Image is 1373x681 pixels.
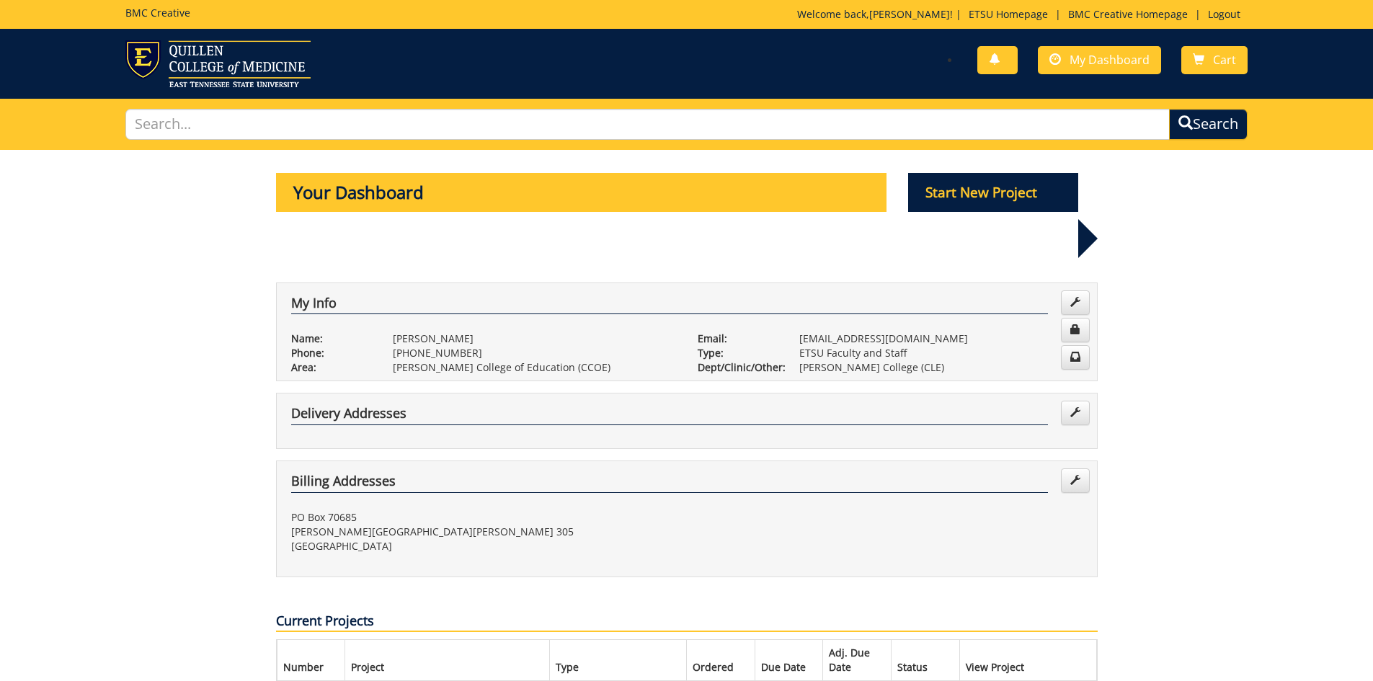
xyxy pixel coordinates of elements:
a: Edit Addresses [1061,468,1090,493]
th: Status [892,639,960,681]
img: ETSU logo [125,40,311,87]
a: Logout [1201,7,1248,21]
p: PO Box 70685 [291,510,676,525]
a: BMC Creative Homepage [1061,7,1195,21]
a: My Dashboard [1038,46,1161,74]
p: Welcome back, ! | | | [797,7,1248,22]
p: Email: [698,331,778,346]
a: Change Communication Preferences [1061,345,1090,370]
th: Number [277,639,345,681]
p: ETSU Faculty and Staff [799,346,1083,360]
a: Start New Project [908,187,1078,200]
a: Cart [1181,46,1248,74]
h4: Billing Addresses [291,474,1048,493]
a: Edit Info [1061,290,1090,315]
p: [GEOGRAPHIC_DATA] [291,539,676,553]
th: Type [550,639,686,681]
th: Ordered [686,639,755,681]
p: [PERSON_NAME][GEOGRAPHIC_DATA][PERSON_NAME] 305 [291,525,676,539]
a: Edit Addresses [1061,401,1090,425]
p: [PERSON_NAME] College (CLE) [799,360,1083,375]
h5: BMC Creative [125,7,190,18]
p: [PHONE_NUMBER] [393,346,676,360]
a: Change Password [1061,318,1090,342]
th: Project [345,639,550,681]
a: ETSU Homepage [961,7,1055,21]
span: My Dashboard [1070,52,1150,68]
span: Cart [1213,52,1236,68]
th: Due Date [755,639,823,681]
p: Current Projects [276,612,1098,632]
p: [EMAIL_ADDRESS][DOMAIN_NAME] [799,331,1083,346]
h4: My Info [291,296,1048,315]
p: [PERSON_NAME] [393,331,676,346]
th: Adj. Due Date [823,639,892,681]
p: Your Dashboard [276,173,887,212]
h4: Delivery Addresses [291,406,1048,425]
p: Name: [291,331,371,346]
p: Start New Project [908,173,1078,212]
p: Phone: [291,346,371,360]
p: Dept/Clinic/Other: [698,360,778,375]
th: View Project [960,639,1097,681]
input: Search... [125,109,1170,140]
p: [PERSON_NAME] College of Education (CCOE) [393,360,676,375]
a: [PERSON_NAME] [869,7,950,21]
p: Type: [698,346,778,360]
p: Area: [291,360,371,375]
button: Search [1169,109,1248,140]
